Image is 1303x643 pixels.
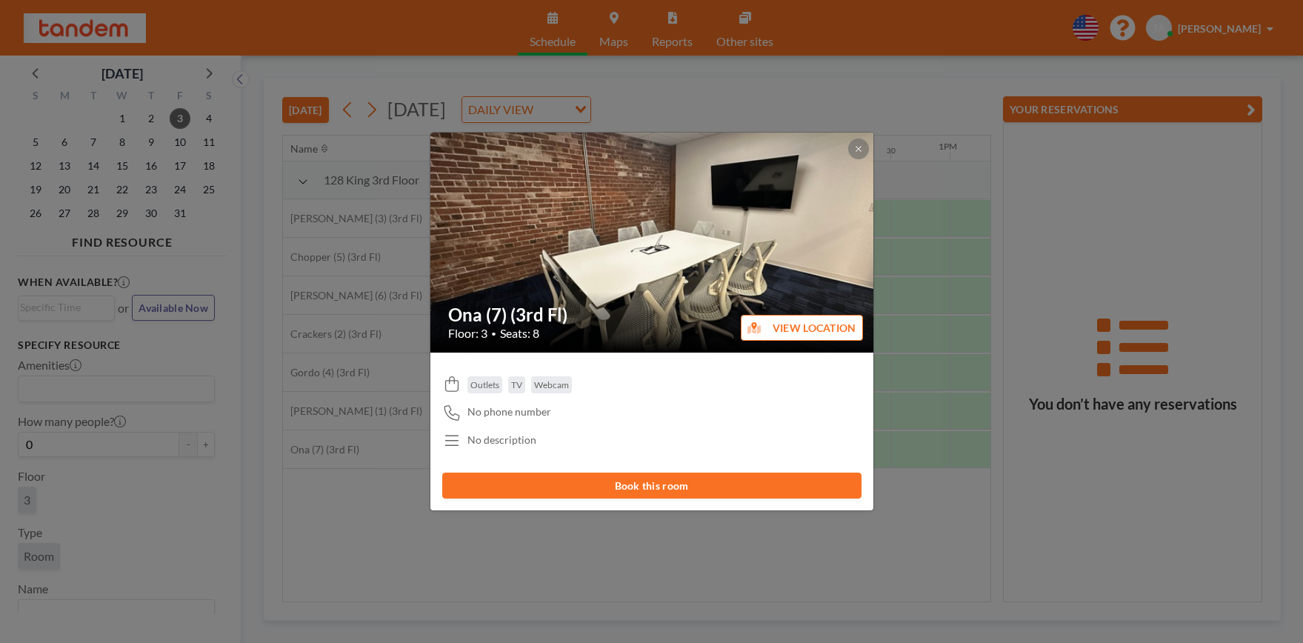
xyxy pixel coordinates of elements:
span: TV [511,379,522,390]
button: Book this room [442,473,862,499]
img: 537.jpg [430,76,875,410]
span: Outlets [470,379,499,390]
span: • [491,328,496,339]
h2: Ona (7) (3rd Fl) [448,304,857,326]
button: VIEW LOCATION [741,315,863,341]
div: No description [467,433,536,447]
span: Webcam [534,379,569,390]
span: Floor: 3 [448,326,487,341]
span: No phone number [467,405,551,419]
span: Seats: 8 [500,326,539,341]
